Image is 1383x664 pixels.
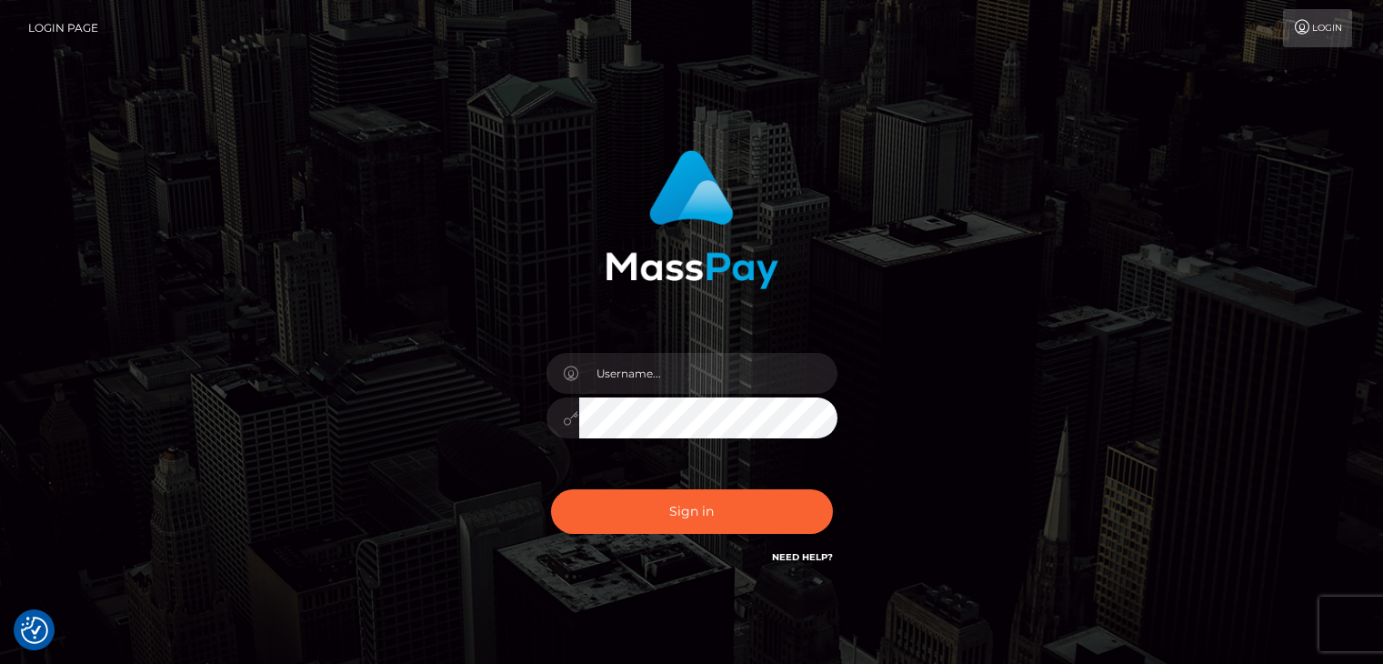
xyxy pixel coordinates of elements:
img: Revisit consent button [21,617,48,644]
input: Username... [579,353,837,394]
a: Login Page [28,9,98,47]
img: MassPay Login [606,150,778,289]
a: Need Help? [772,551,833,563]
button: Sign in [551,489,833,534]
a: Login [1283,9,1352,47]
button: Consent Preferences [21,617,48,644]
